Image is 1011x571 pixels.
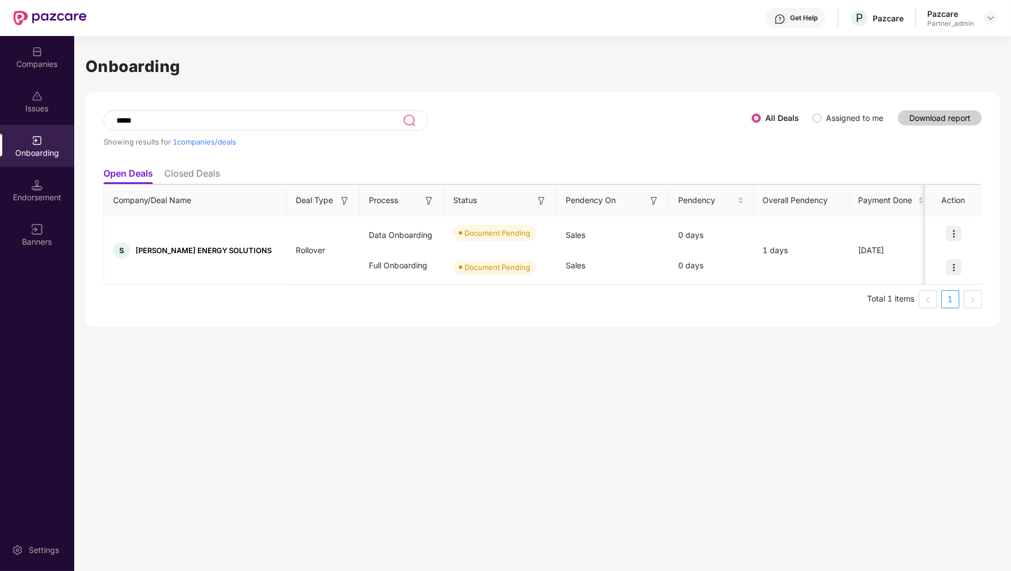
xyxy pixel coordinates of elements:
span: Deal Type [296,194,333,206]
li: Open Deals [103,168,153,184]
li: Closed Deals [164,168,220,184]
span: left [924,296,931,303]
label: All Deals [765,113,799,123]
div: Get Help [790,14,818,23]
img: svg+xml;base64,PHN2ZyB3aWR0aD0iMTYiIGhlaWdodD0iMTYiIHZpZXdCb3g9IjAgMCAxNiAxNiIgZmlsbD0ibm9uZSIgeG... [536,195,547,206]
img: svg+xml;base64,PHN2ZyB3aWR0aD0iMTQuNSIgaGVpZ2h0PSIxNC41IiB2aWV3Qm94PSIwIDAgMTYgMTYiIGZpbGw9Im5vbm... [31,179,43,191]
div: 0 days [669,220,753,250]
div: [DATE] [849,244,933,257]
img: svg+xml;base64,PHN2ZyB3aWR0aD0iMTYiIGhlaWdodD0iMTYiIHZpZXdCb3g9IjAgMCAxNiAxNiIgZmlsbD0ibm9uZSIgeG... [423,195,435,206]
label: Assigned to me [826,113,883,123]
span: Sales [566,260,585,270]
span: right [969,296,976,303]
span: Status [453,194,477,206]
span: Pendency [678,194,735,206]
img: svg+xml;base64,PHN2ZyB3aWR0aD0iMjQiIGhlaWdodD0iMjUiIHZpZXdCb3g9IjAgMCAyNCAyNSIgZmlsbD0ibm9uZSIgeG... [403,114,416,127]
button: Download report [898,110,982,125]
div: 0 days [669,250,753,281]
img: svg+xml;base64,PHN2ZyB3aWR0aD0iMTYiIGhlaWdodD0iMTYiIHZpZXdCb3g9IjAgMCAxNiAxNiIgZmlsbD0ibm9uZSIgeG... [648,195,660,206]
th: Pendency [669,185,753,216]
li: Next Page [964,290,982,308]
span: Payment Done [858,194,915,206]
img: svg+xml;base64,PHN2ZyBpZD0iRHJvcGRvd24tMzJ4MzIiIHhtbG5zPSJodHRwOi8vd3d3LnczLm9yZy8yMDAwL3N2ZyIgd2... [986,14,995,23]
th: Action [926,185,982,216]
div: 1 days [753,244,849,257]
img: icon [946,226,962,241]
li: Previous Page [919,290,937,308]
div: Partner_admin [927,19,974,28]
img: svg+xml;base64,PHN2ZyB3aWR0aD0iMjAiIGhlaWdodD0iMjAiIHZpZXdCb3g9IjAgMCAyMCAyMCIgZmlsbD0ibm9uZSIgeG... [31,135,43,146]
div: Document Pending [464,262,530,273]
span: [PERSON_NAME] ENERGY SOLUTIONS [136,246,272,255]
div: Document Pending [464,227,530,239]
button: right [964,290,982,308]
div: Showing results for [103,137,752,146]
div: Data Onboarding [360,220,444,250]
img: svg+xml;base64,PHN2ZyBpZD0iQ29tcGFuaWVzIiB4bWxucz0iaHR0cDovL3d3dy53My5vcmcvMjAwMC9zdmciIHdpZHRoPS... [31,46,43,57]
img: svg+xml;base64,PHN2ZyB3aWR0aD0iMTYiIGhlaWdodD0iMTYiIHZpZXdCb3g9IjAgMCAxNiAxNiIgZmlsbD0ibm9uZSIgeG... [31,224,43,235]
div: Pazcare [927,8,974,19]
div: Pazcare [873,13,904,24]
th: Overall Pendency [753,185,849,216]
span: Rollover [287,245,334,255]
img: New Pazcare Logo [13,11,87,25]
div: S [113,242,130,259]
img: svg+xml;base64,PHN2ZyB3aWR0aD0iMTYiIGhlaWdodD0iMTYiIHZpZXdCb3g9IjAgMCAxNiAxNiIgZmlsbD0ibm9uZSIgeG... [339,195,350,206]
th: Company/Deal Name [104,185,287,216]
span: Pendency On [566,194,616,206]
span: P [856,11,863,25]
li: Total 1 items [867,290,914,308]
img: icon [946,259,962,275]
img: svg+xml;base64,PHN2ZyBpZD0iU2V0dGluZy0yMHgyMCIgeG1sbnM9Imh0dHA6Ly93d3cudzMub3JnLzIwMDAvc3ZnIiB3aW... [12,545,23,556]
div: Settings [25,545,62,556]
div: Full Onboarding [360,250,444,281]
span: Sales [566,230,585,240]
span: 1 companies/deals [173,137,236,146]
th: Payment Done [849,185,933,216]
li: 1 [941,290,959,308]
a: 1 [942,291,959,308]
button: left [919,290,937,308]
h1: Onboarding [85,54,1000,79]
img: svg+xml;base64,PHN2ZyBpZD0iSGVscC0zMngzMiIgeG1sbnM9Imh0dHA6Ly93d3cudzMub3JnLzIwMDAvc3ZnIiB3aWR0aD... [774,14,786,25]
span: Process [369,194,398,206]
img: svg+xml;base64,PHN2ZyBpZD0iSXNzdWVzX2Rpc2FibGVkIiB4bWxucz0iaHR0cDovL3d3dy53My5vcmcvMjAwMC9zdmciIH... [31,91,43,102]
